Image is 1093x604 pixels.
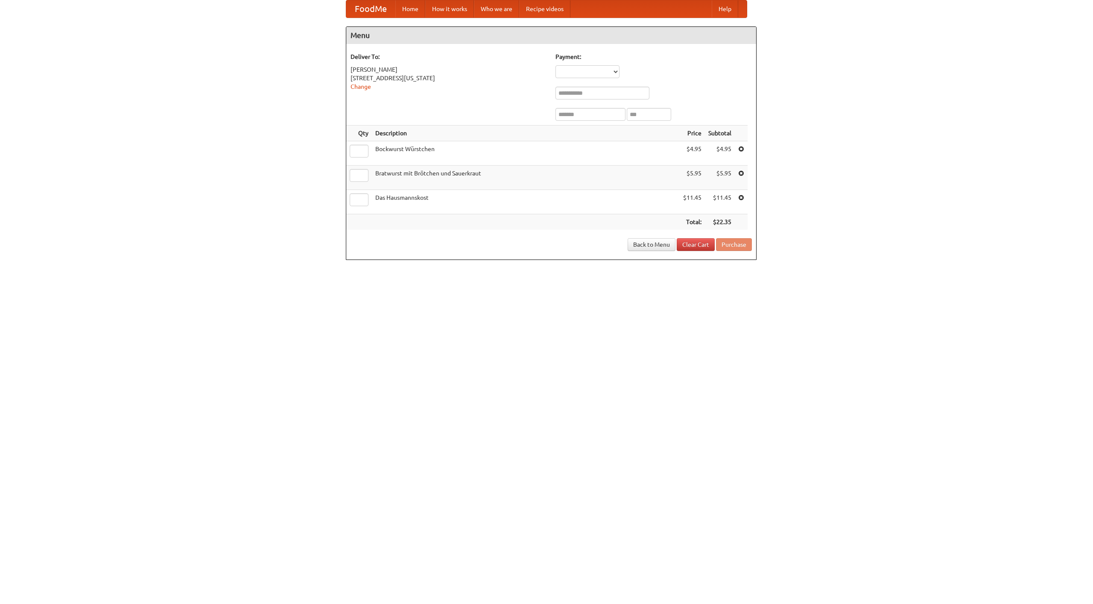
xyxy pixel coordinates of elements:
[705,214,735,230] th: $22.35
[474,0,519,18] a: Who we are
[680,166,705,190] td: $5.95
[705,141,735,166] td: $4.95
[372,166,680,190] td: Bratwurst mit Brötchen und Sauerkraut
[628,238,675,251] a: Back to Menu
[346,27,756,44] h4: Menu
[372,190,680,214] td: Das Hausmannskost
[346,125,372,141] th: Qty
[680,141,705,166] td: $4.95
[351,74,547,82] div: [STREET_ADDRESS][US_STATE]
[705,125,735,141] th: Subtotal
[351,83,371,90] a: Change
[372,125,680,141] th: Description
[555,53,752,61] h5: Payment:
[680,214,705,230] th: Total:
[716,238,752,251] button: Purchase
[372,141,680,166] td: Bockwurst Würstchen
[712,0,738,18] a: Help
[680,125,705,141] th: Price
[346,0,395,18] a: FoodMe
[705,166,735,190] td: $5.95
[705,190,735,214] td: $11.45
[519,0,570,18] a: Recipe videos
[677,238,715,251] a: Clear Cart
[425,0,474,18] a: How it works
[680,190,705,214] td: $11.45
[351,65,547,74] div: [PERSON_NAME]
[395,0,425,18] a: Home
[351,53,547,61] h5: Deliver To:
